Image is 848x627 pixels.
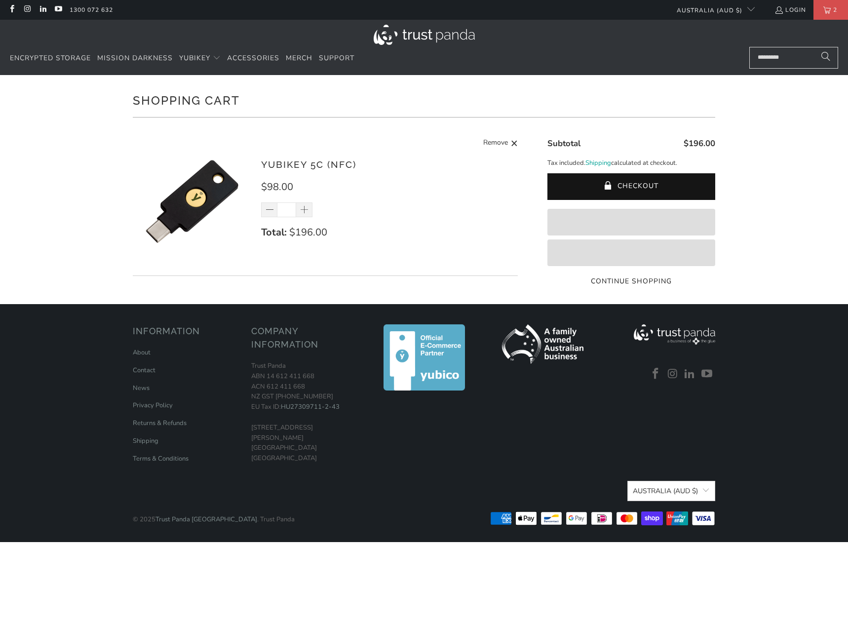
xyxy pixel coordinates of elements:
[10,47,354,70] nav: Translation missing: en.navigation.header.main_nav
[319,47,354,70] a: Support
[585,158,611,168] a: Shipping
[749,47,838,69] input: Search...
[813,47,838,69] button: Search
[286,47,312,70] a: Merch
[155,515,257,524] a: Trust Panda [GEOGRAPHIC_DATA]
[133,142,251,261] img: YubiKey 5C (NFC)
[547,173,715,200] button: Checkout
[547,276,715,287] a: Continue Shopping
[23,6,31,14] a: Trust Panda Australia on Instagram
[179,53,210,63] span: YubiKey
[133,401,173,410] a: Privacy Policy
[97,47,173,70] a: Mission Darkness
[683,368,697,381] a: Trust Panda Australia on LinkedIn
[286,53,312,63] span: Merch
[774,4,806,15] a: Login
[179,47,221,70] summary: YubiKey
[483,137,508,150] span: Remove
[227,53,279,63] span: Accessories
[374,25,475,45] img: Trust Panda Australia
[54,6,62,14] a: Trust Panda Australia on YouTube
[97,53,173,63] span: Mission Darkness
[483,137,518,150] a: Remove
[133,436,158,445] a: Shipping
[133,90,715,110] h1: Shopping Cart
[648,368,663,381] a: Trust Panda Australia on Facebook
[133,454,189,463] a: Terms & Conditions
[133,384,150,392] a: News
[70,4,113,15] a: 1300 072 632
[261,159,356,170] a: YubiKey 5C (NFC)
[10,53,91,63] span: Encrypted Storage
[133,419,187,428] a: Returns & Refunds
[261,226,287,239] strong: Total:
[627,481,715,501] button: Australia (AUD $)
[10,47,91,70] a: Encrypted Storage
[281,402,340,411] a: HU27309711-2-43
[684,138,715,149] span: $196.00
[289,226,327,239] span: $196.00
[7,6,16,14] a: Trust Panda Australia on Facebook
[547,138,580,149] span: Subtotal
[133,505,295,525] p: © 2025 . Trust Panda
[699,368,714,381] a: Trust Panda Australia on YouTube
[133,348,151,357] a: About
[319,53,354,63] span: Support
[39,6,47,14] a: Trust Panda Australia on LinkedIn
[227,47,279,70] a: Accessories
[665,368,680,381] a: Trust Panda Australia on Instagram
[547,158,715,168] p: Tax included. calculated at checkout.
[133,366,155,375] a: Contact
[261,180,293,194] span: $98.00
[251,361,360,464] p: Trust Panda ABN 14 612 411 668 ACN 612 411 668 NZ GST [PHONE_NUMBER] EU Tax ID: [STREET_ADDRESS][...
